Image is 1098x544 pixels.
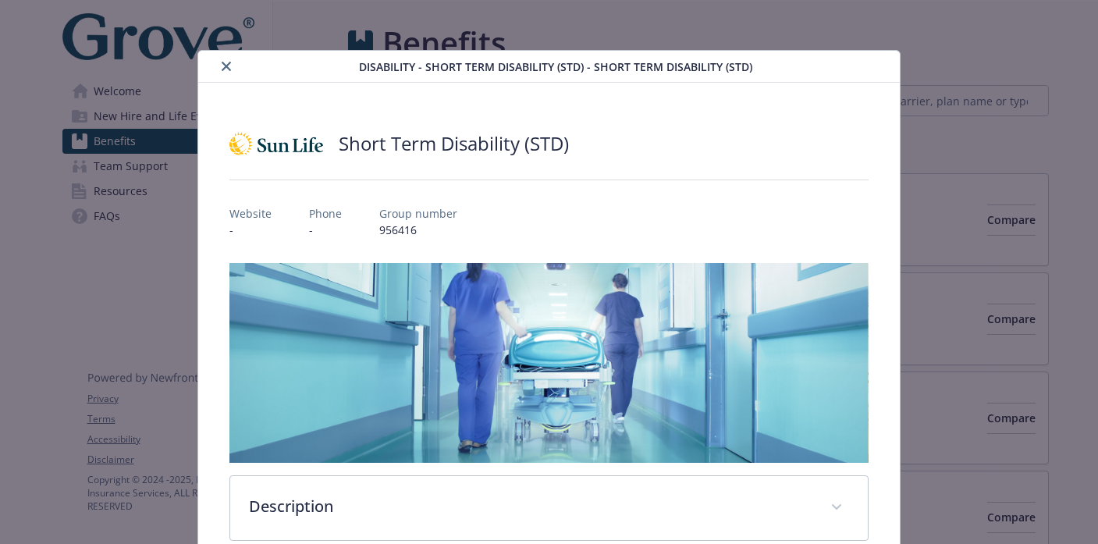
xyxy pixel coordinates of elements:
[230,476,867,540] div: Description
[249,495,811,518] p: Description
[229,120,323,167] img: Sun Life Financial
[339,130,569,157] h2: Short Term Disability (STD)
[379,205,457,222] p: Group number
[309,205,342,222] p: Phone
[359,59,752,75] span: Disability - Short Term Disability (STD) - Short Term Disability (STD)
[229,222,272,238] p: -
[217,57,236,76] button: close
[229,263,868,463] img: banner
[379,222,457,238] p: 956416
[229,205,272,222] p: Website
[309,222,342,238] p: -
